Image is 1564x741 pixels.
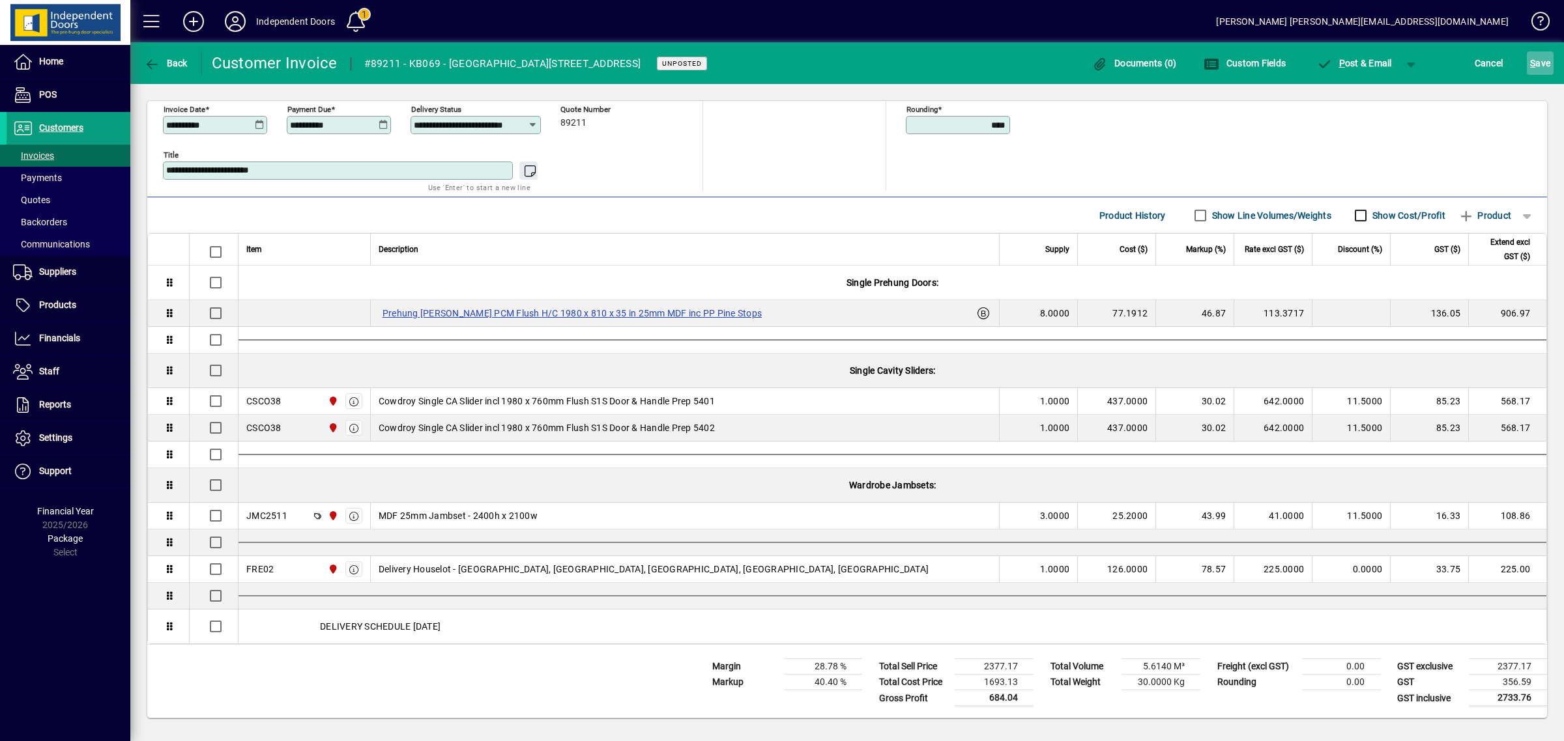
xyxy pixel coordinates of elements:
span: 1.0000 [1040,421,1070,434]
a: Support [7,455,130,488]
div: JMC2511 [246,509,287,522]
div: Single Cavity Sliders: [239,354,1546,387]
span: Product [1458,205,1511,226]
app-page-header-button: Back [130,51,202,75]
span: Christchurch [325,562,340,576]
span: S [1530,58,1535,68]
span: Cost ($) [1120,242,1148,257]
td: GST [1391,675,1469,690]
a: Suppliers [7,256,130,288]
a: Home [7,46,130,78]
td: 30.0000 Kg [1122,675,1200,690]
div: CSCO38 [246,395,282,408]
label: Prehung [PERSON_NAME] PCM Flush H/C 1980 x 810 x 35 in 25mm MDF inc PP Pine Stops [379,305,766,321]
span: Cowdroy Single CA Slider incl 1980 x 760mm Flush S1S Door & Handle Prep 5401 [379,395,715,408]
td: 0.00 [1302,659,1380,675]
span: ost & Email [1316,58,1392,68]
span: 1.0000 [1040,395,1070,408]
div: Independent Doors [256,11,335,32]
span: Settings [39,432,72,443]
mat-label: Rounding [906,105,938,114]
td: Rounding [1211,675,1302,690]
a: Invoices [7,145,130,167]
span: Home [39,56,63,66]
td: 437.0000 [1077,415,1155,441]
td: GST exclusive [1391,659,1469,675]
span: Communications [13,239,90,249]
button: Add [173,10,214,33]
span: ave [1530,53,1550,74]
a: Knowledge Base [1522,3,1548,45]
span: Staff [39,366,59,376]
td: 46.87 [1155,300,1234,327]
span: 8.0000 [1040,307,1070,320]
td: GST inclusive [1391,690,1469,706]
button: Profile [214,10,256,33]
td: Total Weight [1044,675,1122,690]
span: 3.0000 [1040,509,1070,522]
td: 30.02 [1155,388,1234,415]
span: Backorders [13,217,67,227]
td: 568.17 [1468,388,1546,415]
td: 33.75 [1390,556,1468,583]
div: 225.0000 [1242,563,1304,576]
div: DELIVERY SCHEDULE [DATE] [239,609,1546,643]
a: Reports [7,389,130,421]
td: 16.33 [1390,503,1468,529]
span: Financial Year [37,506,94,516]
span: Back [144,58,188,68]
span: MDF 25mm Jambset - 2400h x 2100w [379,509,538,522]
td: 906.97 [1468,300,1546,327]
td: 43.99 [1155,503,1234,529]
td: 136.05 [1390,300,1468,327]
span: Custom Fields [1204,58,1286,68]
td: 126.0000 [1077,556,1155,583]
td: 5.6140 M³ [1122,659,1200,675]
a: Products [7,289,130,322]
div: 642.0000 [1242,395,1304,408]
span: Quote number [560,105,639,114]
label: Show Cost/Profit [1370,209,1445,222]
button: Custom Fields [1200,51,1289,75]
mat-label: Invoice date [164,105,205,114]
mat-label: Title [164,150,179,160]
div: 642.0000 [1242,421,1304,434]
td: 40.40 % [784,675,862,690]
span: Discount (%) [1338,242,1382,257]
span: Delivery Houselot - [GEOGRAPHIC_DATA], [GEOGRAPHIC_DATA], [GEOGRAPHIC_DATA], [GEOGRAPHIC_DATA], [... [379,563,929,576]
a: Quotes [7,189,130,211]
div: [PERSON_NAME] [PERSON_NAME][EMAIL_ADDRESS][DOMAIN_NAME] [1216,11,1509,32]
span: Description [379,242,418,257]
label: Show Line Volumes/Weights [1209,209,1331,222]
div: Wardrobe Jambsets: [239,468,1546,502]
div: Single Prehung Doors: [239,266,1546,300]
td: 30.02 [1155,415,1234,441]
td: 77.1912 [1077,300,1155,327]
span: Quotes [13,195,50,205]
td: 225.00 [1468,556,1546,583]
mat-label: Payment due [287,105,331,114]
span: Invoices [13,150,54,161]
mat-hint: Use 'Enter' to start a new line [428,180,530,195]
a: Payments [7,167,130,189]
span: Christchurch [325,509,340,523]
td: Total Volume [1044,659,1122,675]
span: Product History [1099,205,1166,226]
span: GST ($) [1434,242,1460,257]
span: Documents (0) [1092,58,1177,68]
div: 41.0000 [1242,509,1304,522]
td: 2377.17 [1469,659,1547,675]
div: CSCO38 [246,421,282,434]
span: Christchurch [325,394,340,408]
td: 0.0000 [1312,556,1390,583]
button: Product History [1094,204,1171,227]
button: Back [141,51,191,75]
span: Item [246,242,262,257]
a: Communications [7,233,130,255]
button: Cancel [1471,51,1507,75]
a: POS [7,79,130,111]
span: Christchurch [325,421,340,435]
span: Cowdroy Single CA Slider incl 1980 x 760mm Flush S1S Door & Handle Prep 5402 [379,421,715,434]
span: Package [48,533,83,544]
td: 568.17 [1468,415,1546,441]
